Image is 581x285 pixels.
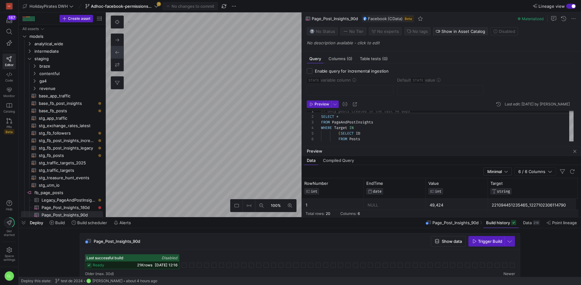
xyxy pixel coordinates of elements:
[42,212,96,219] span: Page_Post_Insights_90d​​​​​​​​​
[39,159,96,167] span: stg_traffic_targets_2025​​​​​​​​​​
[356,131,360,136] span: ID
[2,15,16,26] button: 187
[86,278,91,283] div: CL
[373,189,382,194] span: DATE
[5,63,14,67] span: Editor
[306,212,324,216] div: Total rows:
[349,136,360,141] span: Posts
[162,256,178,260] span: Disabled
[21,152,103,159] div: Press SPACE to select this row.
[21,100,103,107] div: Press SPACE to select this row.
[39,92,96,100] span: base_app_traffic​​​​​​​​​​
[54,277,159,285] button: test de 2024CL[PERSON_NAME]about 4 hours ago
[328,57,352,61] span: Columns
[91,4,153,9] span: Adhoc-facebook-permissions-test
[34,189,102,196] span: fb_page_posts​​​​​​​​
[2,269,16,283] button: CL
[21,92,103,100] a: base_app_traffic​​​​​​​​​​
[307,100,331,108] button: Preview
[29,4,68,9] span: HolidayPirates DWH
[21,174,103,181] a: stg_treasure_hunt_events​​​​​​​​​​
[39,100,96,107] span: base_fb_post_insights​​​​​​​​​​
[21,211,103,219] div: Press SPACE to select this row.
[310,29,335,34] span: No Status
[21,174,103,181] div: Press SPACE to select this row.
[360,57,388,61] span: Table tests
[21,129,103,137] div: Press SPACE to select this row.
[21,122,103,129] div: Press SPACE to select this row.
[338,131,341,136] span: (
[39,107,96,114] span: base_fb_posts​​​​​​​​​​
[522,16,543,21] span: Materialized
[55,220,65,225] span: Build
[3,94,15,98] span: Monitor
[21,25,103,33] div: Press SPACE to select this row.
[21,144,103,152] div: Press SPACE to select this row.
[119,220,131,225] span: Alerts
[47,217,68,228] button: Build
[304,181,328,186] span: RowNumber
[21,55,103,62] div: Press SPACE to select this row.
[3,109,15,113] span: Catalog
[21,196,103,204] a: Legacy_PageAndPostInsights​​​​​​​​​
[2,100,16,116] a: Catalog
[486,220,510,225] span: Build history
[428,181,439,186] span: Value
[21,107,103,114] div: Press SPACE to select this row.
[21,114,103,122] a: stg_app_traffic​​​​​​​​​​
[315,102,329,106] span: Preview
[39,152,96,159] span: stg_fb_posts​​​​​​​​​​
[441,29,485,34] span: Show in Asset Catalog
[307,119,314,125] div: 3
[21,167,103,174] a: stg_traffic_targets​​​​​​​​​​
[39,137,96,144] span: stg_fb_post_insights_increment​​​​​​​​​​
[520,217,543,228] button: Data21K
[404,27,431,35] button: No tags
[552,220,577,225] span: Point lineage
[539,4,565,9] span: Lineage view
[39,167,96,174] span: stg_traffic_targets​​​​​​​​​​
[523,220,532,225] span: Data
[332,120,373,125] span: PageAndPostInsights
[334,125,347,130] span: Target
[518,169,548,174] span: 6 / 6 Columns
[492,199,574,211] div: 221094451235465_1227102306114790
[60,15,93,22] button: Create asset
[366,181,383,186] span: EndTime
[92,279,123,283] span: [PERSON_NAME]
[21,33,103,40] div: Press SPACE to select this row.
[93,263,104,267] span: ready
[307,136,314,142] div: 6
[22,27,39,31] div: All assets
[338,136,347,141] span: FROM
[382,57,388,61] span: (0)
[7,125,12,129] span: PRs
[5,78,13,82] span: Code
[111,217,134,228] button: Alerts
[21,189,103,196] a: fb_page_posts​​​​​​​​
[4,271,14,281] div: CL
[61,279,83,283] span: test de 2024
[21,77,103,85] div: Press SPACE to select this row.
[4,229,15,237] span: Get started
[340,212,356,216] div: Columns:
[397,78,435,82] span: Default value
[21,70,103,77] div: Press SPACE to select this row.
[39,130,96,137] span: stg_fb_followers​​​​​​​​​​
[21,107,103,114] a: base_fb_posts​​​​​​​​​​
[307,131,314,136] div: 5
[21,144,103,152] a: stg_fb_post_insights_legacy​​​​​​​​​​
[310,29,315,34] img: No status
[21,181,103,189] div: Press SPACE to select this row.
[307,149,322,154] span: Preview
[21,279,51,283] span: Deploy this state:
[435,189,441,194] span: INT
[312,16,358,21] span: Page_Post_Insights_90d
[2,69,16,85] a: Code
[21,92,103,100] div: Press SPACE to select this row.
[503,272,515,276] span: Newer
[21,122,103,129] a: stg_exchange_rates_latest​​​​​​​​​​
[21,129,103,137] a: stg_fb_followers​​​​​​​​​​
[21,100,103,107] a: base_fb_post_insights​​​​​​​​​​
[307,114,314,119] div: 2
